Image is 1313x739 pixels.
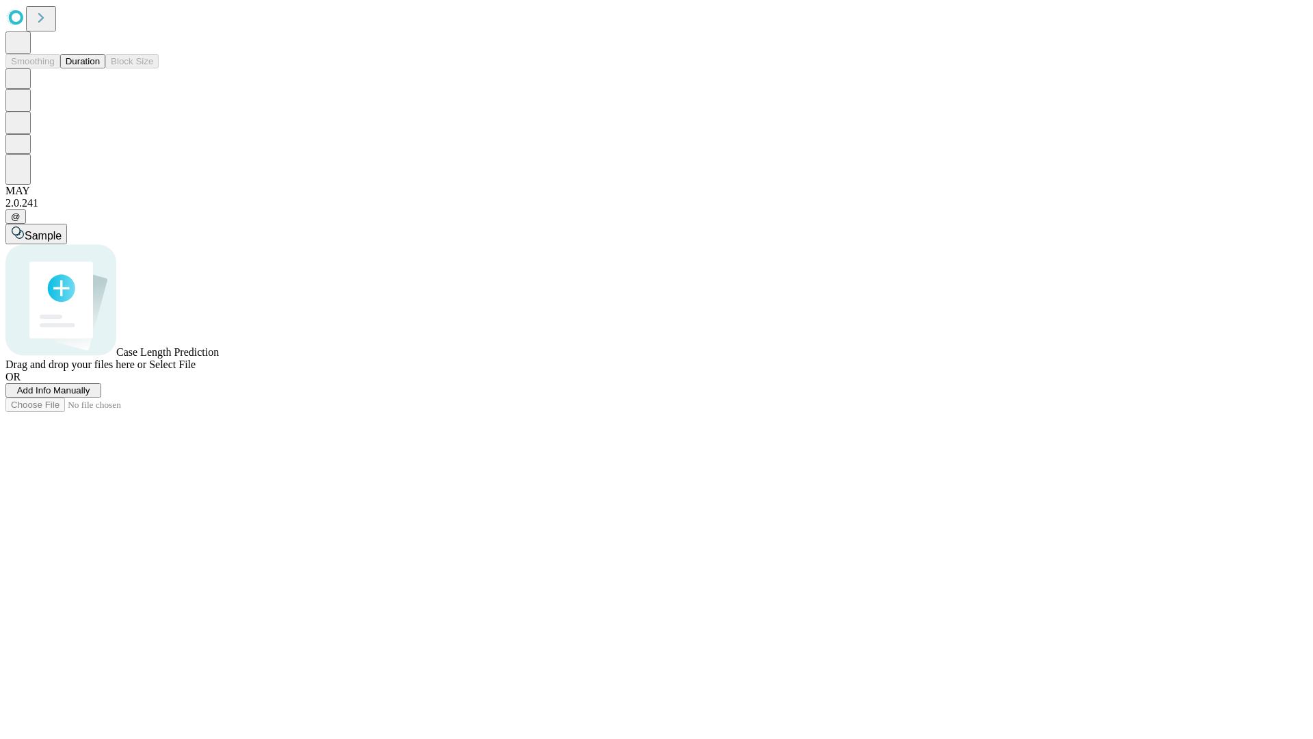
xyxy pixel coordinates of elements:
[17,385,90,396] span: Add Info Manually
[25,230,62,242] span: Sample
[5,197,1308,209] div: 2.0.241
[11,211,21,222] span: @
[5,185,1308,197] div: MAY
[5,209,26,224] button: @
[105,54,159,68] button: Block Size
[60,54,105,68] button: Duration
[5,54,60,68] button: Smoothing
[116,346,219,358] span: Case Length Prediction
[5,359,146,370] span: Drag and drop your files here or
[5,224,67,244] button: Sample
[149,359,196,370] span: Select File
[5,383,101,398] button: Add Info Manually
[5,371,21,383] span: OR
